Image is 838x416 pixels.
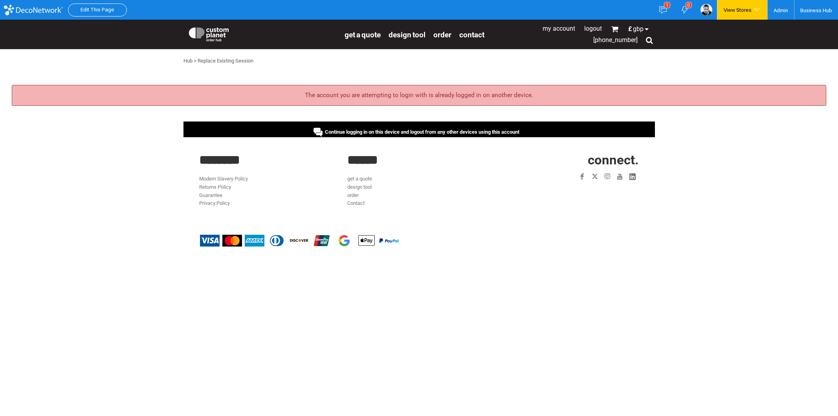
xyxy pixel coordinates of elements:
div: > [194,57,196,65]
a: Returns Policy [199,184,231,190]
a: order [347,192,359,198]
span: Continue logging in on this device and logout from any other devices using this account [325,129,519,135]
span: [PHONE_NUMBER] [593,36,638,44]
div: Replace Existing Session [198,57,253,65]
img: Visa [200,235,220,247]
a: Modern Slavery Policy [199,176,248,182]
img: Mastercard [222,235,242,247]
a: Edit This Page [81,7,114,13]
a: Logout [584,25,602,32]
span: £ [628,26,633,32]
a: Contact [459,30,484,39]
a: Guarantee [199,192,222,198]
a: order [433,30,451,39]
a: Contact [347,200,365,206]
a: design tool [347,184,372,190]
a: Custom Planet [183,22,341,45]
div: The account you are attempting to login with is already logged in on another device. [12,85,826,106]
a: My Account [543,25,575,32]
a: Hub [183,58,193,64]
span: GBP [633,26,644,32]
a: get a quote [345,30,381,39]
img: American Express [245,235,264,247]
a: Privacy Policy [199,200,230,206]
img: Diners Club [267,235,287,247]
img: China UnionPay [312,235,332,247]
img: Custom Planet [187,26,230,41]
img: Discover [290,235,309,247]
div: 1 [664,2,670,8]
div: 0 [686,2,692,8]
a: design tool [389,30,425,39]
img: Apple Pay [357,235,376,247]
iframe: Customer reviews powered by Trustpilot [530,188,639,197]
img: Google Pay [334,235,354,247]
h2: CONNECT. [495,153,639,166]
a: get a quote [347,176,372,182]
img: PayPal [379,238,399,243]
